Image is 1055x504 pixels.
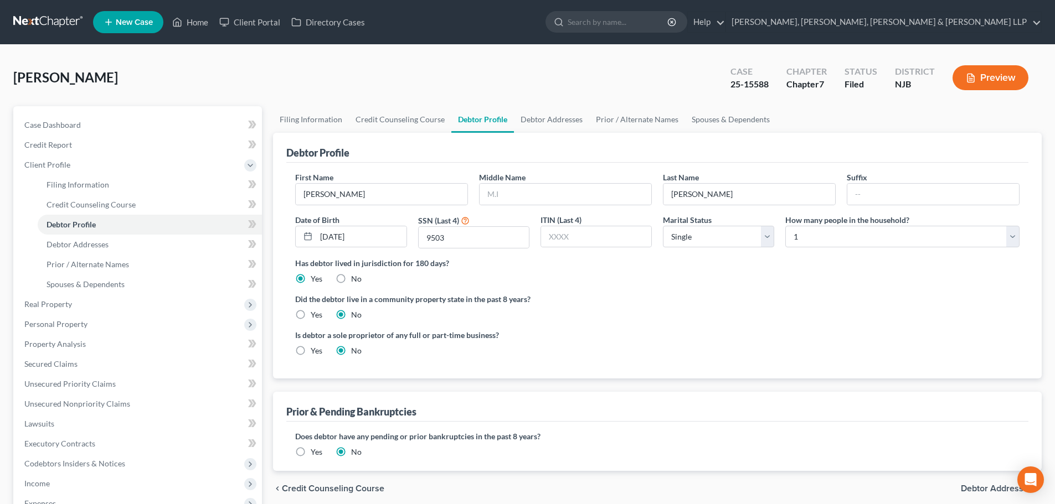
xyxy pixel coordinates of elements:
[786,78,827,91] div: Chapter
[296,184,467,205] input: --
[286,12,370,32] a: Directory Cases
[480,184,651,205] input: M.I
[953,65,1028,90] button: Preview
[286,146,349,159] div: Debtor Profile
[295,329,652,341] label: Is debtor a sole proprietor of any full or part-time business?
[24,359,78,368] span: Secured Claims
[1017,466,1044,493] div: Open Intercom Messenger
[786,65,827,78] div: Chapter
[351,446,362,458] label: No
[730,78,769,91] div: 25-15588
[16,434,262,454] a: Executory Contracts
[663,214,712,226] label: Marital Status
[47,259,129,269] span: Prior / Alternate Names
[24,120,81,129] span: Case Dashboard
[845,65,877,78] div: Status
[16,414,262,434] a: Lawsuits
[311,273,322,284] label: Yes
[24,160,70,169] span: Client Profile
[24,479,50,488] span: Income
[47,240,109,249] span: Debtor Addresses
[13,69,118,85] span: [PERSON_NAME]
[16,334,262,354] a: Property Analysis
[38,254,262,274] a: Prior / Alternate Names
[730,65,769,78] div: Case
[688,12,725,32] a: Help
[116,18,153,27] span: New Case
[418,215,459,226] label: SSN (Last 4)
[295,430,1020,442] label: Does debtor have any pending or prior bankruptcies in the past 8 years?
[663,172,699,183] label: Last Name
[47,200,136,209] span: Credit Counseling Course
[295,172,333,183] label: First Name
[847,184,1019,205] input: --
[295,257,1020,269] label: Has debtor lived in jurisdiction for 180 days?
[16,135,262,155] a: Credit Report
[295,214,339,226] label: Date of Birth
[24,459,125,468] span: Codebtors Insiders & Notices
[726,12,1041,32] a: [PERSON_NAME], [PERSON_NAME], [PERSON_NAME] & [PERSON_NAME] LLP
[47,279,125,289] span: Spouses & Dependents
[273,484,384,493] button: chevron_left Credit Counseling Course
[685,106,776,133] a: Spouses & Dependents
[419,227,529,248] input: XXXX
[24,319,88,329] span: Personal Property
[351,309,362,320] label: No
[38,235,262,254] a: Debtor Addresses
[38,215,262,235] a: Debtor Profile
[286,405,416,418] div: Prior & Pending Bankruptcies
[316,226,406,247] input: MM/DD/YYYY
[961,484,1042,493] button: Debtor Addresses chevron_right
[295,293,1020,305] label: Did the debtor live in a community property state in the past 8 years?
[47,220,96,229] span: Debtor Profile
[38,195,262,215] a: Credit Counseling Course
[47,180,109,189] span: Filing Information
[273,106,349,133] a: Filing Information
[819,79,824,89] span: 7
[311,446,322,458] label: Yes
[24,299,72,309] span: Real Property
[16,394,262,414] a: Unsecured Nonpriority Claims
[479,172,526,183] label: Middle Name
[663,184,835,205] input: --
[568,12,669,32] input: Search by name...
[351,345,362,356] label: No
[16,374,262,394] a: Unsecured Priority Claims
[24,339,86,349] span: Property Analysis
[311,345,322,356] label: Yes
[451,106,514,133] a: Debtor Profile
[24,399,130,408] span: Unsecured Nonpriority Claims
[351,273,362,284] label: No
[24,439,95,448] span: Executory Contracts
[24,140,72,149] span: Credit Report
[895,65,935,78] div: District
[16,354,262,374] a: Secured Claims
[16,115,262,135] a: Case Dashboard
[214,12,286,32] a: Client Portal
[785,214,909,226] label: How many people in the household?
[541,214,581,226] label: ITIN (Last 4)
[24,419,54,428] span: Lawsuits
[349,106,451,133] a: Credit Counseling Course
[167,12,214,32] a: Home
[38,175,262,195] a: Filing Information
[282,484,384,493] span: Credit Counseling Course
[847,172,867,183] label: Suffix
[895,78,935,91] div: NJB
[541,226,651,247] input: XXXX
[961,484,1033,493] span: Debtor Addresses
[38,274,262,294] a: Spouses & Dependents
[845,78,877,91] div: Filed
[273,484,282,493] i: chevron_left
[589,106,685,133] a: Prior / Alternate Names
[24,379,116,388] span: Unsecured Priority Claims
[311,309,322,320] label: Yes
[514,106,589,133] a: Debtor Addresses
